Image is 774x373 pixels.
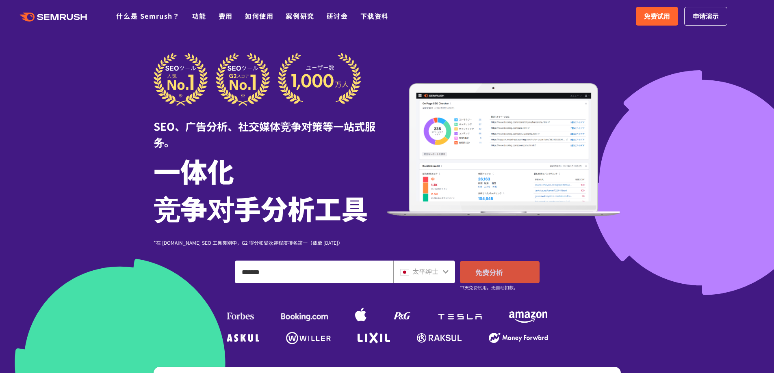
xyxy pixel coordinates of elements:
[154,151,234,190] font: 一体化
[460,284,518,291] font: *7天免费试用。无自动扣款。
[219,11,233,21] a: 费用
[360,11,389,21] a: 下载资料
[327,11,348,21] a: 研讨会
[154,119,375,149] font: SEO、广告分析、社交媒体竞争对策等一站式服务。
[412,266,438,276] font: 太平绅士
[684,7,727,26] a: 申请演示
[460,261,540,283] a: 免费分析
[235,261,393,283] input: 输入域名、关键字或 URL
[154,239,343,246] font: *在 [DOMAIN_NAME] SEO 工具类别中，G2 得分和受欢迎程度排名第一（截至 [DATE]）
[116,11,180,21] a: 什么是 Semrush？
[245,11,273,21] a: 如何使用
[636,7,678,26] a: 免费试用
[192,11,206,21] a: 功能
[644,11,670,21] font: 免费试用
[693,11,719,21] font: 申请演示
[154,188,368,227] font: 竞争对手分析工具
[475,267,503,277] font: 免费分析
[286,11,314,21] a: 案例研究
